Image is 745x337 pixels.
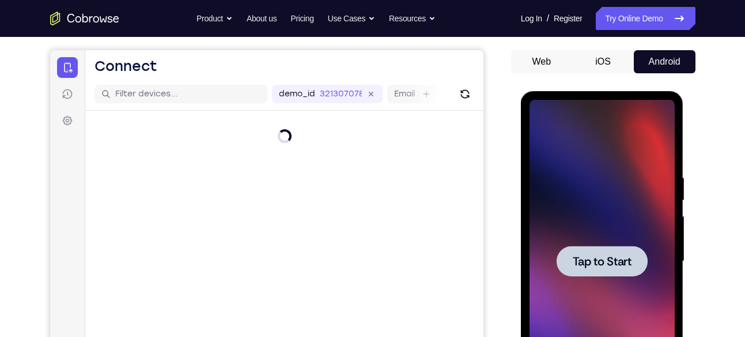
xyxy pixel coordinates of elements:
[328,7,375,30] button: Use Cases
[521,7,542,30] a: Log In
[290,7,313,30] a: Pricing
[247,7,277,30] a: About us
[50,12,119,25] a: Go to the home page
[634,50,695,73] button: Android
[511,50,573,73] button: Web
[547,12,549,25] span: /
[572,50,634,73] button: iOS
[596,7,695,30] a: Try Online Demo
[36,155,127,185] button: Tap to Start
[389,7,436,30] button: Resources
[196,7,233,30] button: Product
[52,164,111,176] span: Tap to Start
[554,7,582,30] a: Register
